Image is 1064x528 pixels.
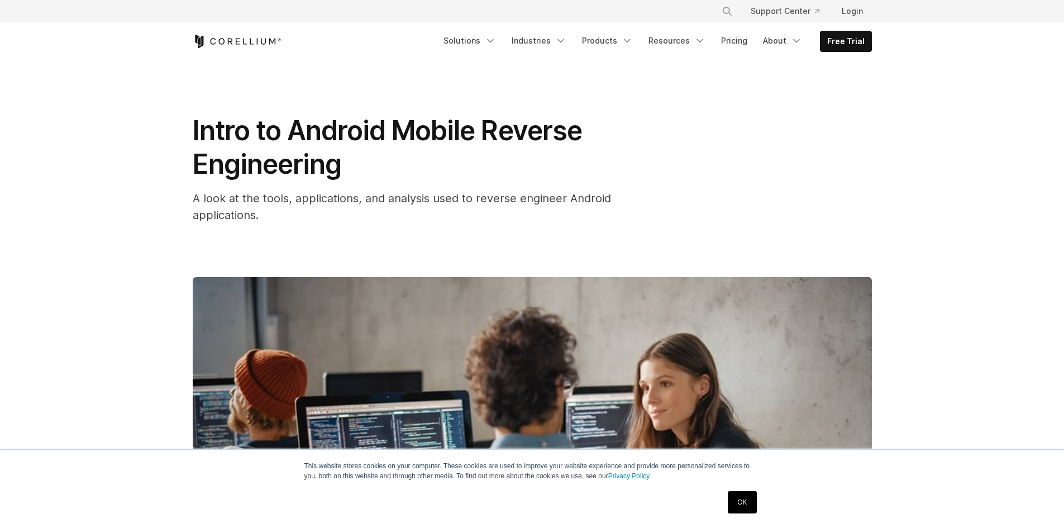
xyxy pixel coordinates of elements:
[193,192,611,222] span: A look at the tools, applications, and analysis used to reverse engineer Android applications.
[833,1,872,21] a: Login
[575,31,640,51] a: Products
[505,31,573,51] a: Industries
[193,35,281,48] a: Corellium Home
[608,472,651,480] a: Privacy Policy.
[708,1,872,21] div: Navigation Menu
[714,31,754,51] a: Pricing
[437,31,872,52] div: Navigation Menu
[820,31,871,51] a: Free Trial
[717,1,737,21] button: Search
[193,114,582,180] span: Intro to Android Mobile Reverse Engineering
[437,31,503,51] a: Solutions
[728,491,756,513] a: OK
[742,1,828,21] a: Support Center
[756,31,809,51] a: About
[642,31,712,51] a: Resources
[304,461,760,481] p: This website stores cookies on your computer. These cookies are used to improve your website expe...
